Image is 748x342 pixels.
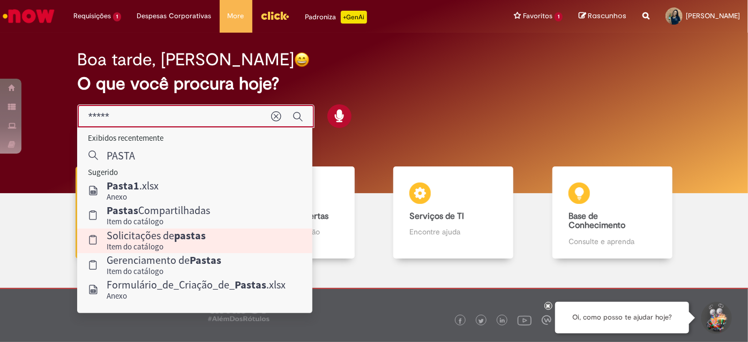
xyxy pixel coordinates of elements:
[294,52,310,67] img: happy-face.png
[251,211,328,222] b: Catálogo de Ofertas
[579,11,626,21] a: Rascunhos
[458,318,463,324] img: logo_footer_facebook.png
[305,11,367,24] div: Padroniza
[500,318,505,324] img: logo_footer_linkedin.png
[588,11,626,21] span: Rascunhos
[533,166,692,259] a: Base de Conhecimento Consulte e aprenda
[700,302,732,334] button: Iniciar Conversa de Suporte
[73,11,111,21] span: Requisições
[569,211,625,231] b: Base de Conhecimento
[137,11,212,21] span: Despesas Corporativas
[228,11,244,21] span: More
[542,315,551,325] img: logo_footer_workplace.png
[686,11,740,20] span: [PERSON_NAME]
[409,226,497,237] p: Encontre ajuda
[555,302,689,333] div: Oi, como posso te ajudar hoje?
[409,211,464,222] b: Serviços de TI
[569,236,656,247] p: Consulte e aprenda
[478,318,484,324] img: logo_footer_twitter.png
[77,50,294,69] h2: Boa tarde, [PERSON_NAME]
[341,11,367,24] p: +GenAi
[523,11,552,21] span: Favoritos
[56,166,215,259] a: Tirar dúvidas Tirar dúvidas com Lupi Assist e Gen Ai
[260,7,289,24] img: click_logo_yellow_360x200.png
[77,74,671,93] h2: O que você procura hoje?
[555,12,563,21] span: 1
[1,5,56,27] img: ServiceNow
[374,166,533,259] a: Serviços de TI Encontre ajuda
[113,12,121,21] span: 1
[518,313,532,327] img: logo_footer_youtube.png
